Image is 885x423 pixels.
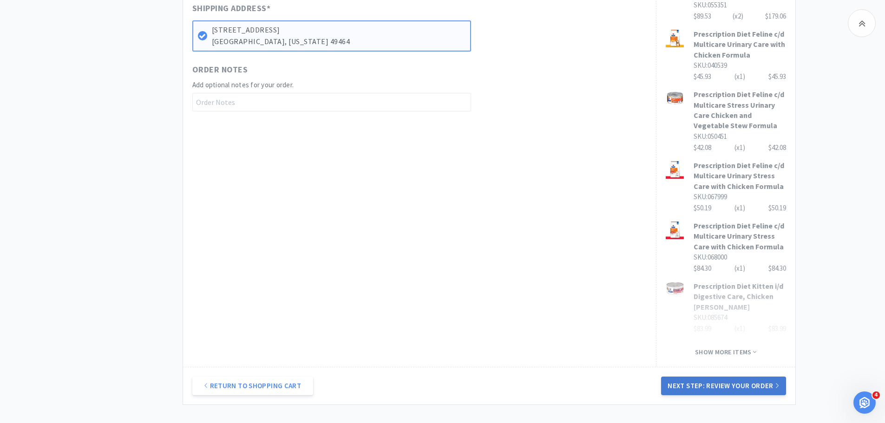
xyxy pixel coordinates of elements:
div: $84.30 [694,263,786,274]
div: (x 1 ) [734,71,745,82]
div: (x 1 ) [734,263,745,274]
span: SKU: 055351 [694,0,727,9]
div: $50.19 [768,202,786,214]
div: (x 1 ) [734,202,745,214]
span: Shipping Address * [192,2,271,15]
img: 3ef13e529e5341faa59f791528a029d9_38362.png [666,89,684,108]
p: [STREET_ADDRESS] [212,24,465,36]
span: Add optional notes for your order. [192,80,294,89]
div: $42.08 [694,142,786,153]
div: $83.99 [768,323,786,334]
div: $83.99 [694,323,786,334]
h3: Prescription Diet Feline c/d Multicare Urinary Care with Chicken Formula [694,29,786,60]
div: $45.93 [694,71,786,82]
a: Return to Shopping Cart [192,377,313,395]
h3: Prescription Diet Feline c/d Multicare Urinary Stress Care with Chicken Formula [694,160,786,191]
div: (x 2 ) [733,11,743,22]
div: $179.06 [765,11,786,22]
input: Order Notes [192,93,471,111]
img: fbf4b7db02a24f6f95d4532624c85309_284100.png [666,160,684,179]
span: SKU: 068000 [694,253,727,261]
h3: Prescription Diet Feline c/d Multicare Stress Urinary Care Chicken and Vegetable Stew Formula [694,89,786,131]
span: Order Notes [192,63,248,77]
span: Show more items [695,348,756,357]
span: SKU: 067999 [694,192,727,201]
div: $89.53 [694,11,786,22]
button: Next Step: Review Your Order [661,377,786,395]
img: 2129b55bfacd4299b1b81fc9ca406517_284096.png [666,221,684,239]
div: $84.30 [768,263,786,274]
div: $45.93 [768,71,786,82]
div: (x 1 ) [734,142,745,153]
span: 4 [872,391,880,399]
span: SKU: 050451 [694,132,727,141]
h3: Prescription Diet Feline c/d Multicare Urinary Stress Care with Chicken Formula [694,221,786,252]
p: [GEOGRAPHIC_DATA], [US_STATE] 49464 [212,36,465,48]
div: $42.08 [768,142,786,153]
iframe: Intercom live chat [853,391,876,414]
img: 474d4493c96d448492917861bd0c8601_21497.png [666,29,684,47]
div: $50.19 [694,202,786,214]
span: SKU: 040539 [694,61,727,70]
